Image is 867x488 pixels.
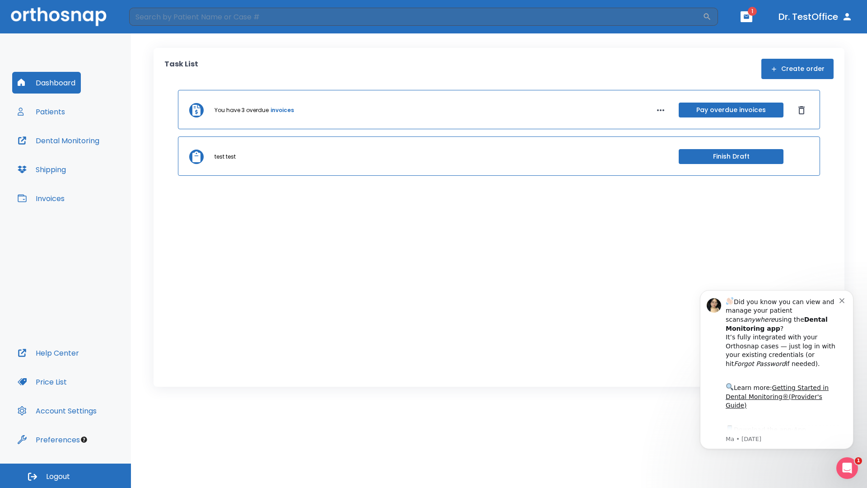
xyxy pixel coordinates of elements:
[12,188,70,209] button: Invoices
[12,101,70,122] button: Patients
[12,371,72,393] button: Price List
[748,7,757,16] span: 1
[164,59,198,79] p: Task List
[12,400,102,422] button: Account Settings
[214,106,269,114] p: You have 3 overdue
[686,279,867,483] iframe: Intercom notifications message
[775,9,856,25] button: Dr. TestOffice
[129,8,703,26] input: Search by Patient Name or Case #
[12,342,84,364] button: Help Center
[794,103,809,117] button: Dismiss
[679,103,783,117] button: Pay overdue invoices
[836,457,858,479] iframe: Intercom live chat
[12,130,105,151] button: Dental Monitoring
[80,436,88,444] div: Tooltip anchor
[855,457,862,465] span: 1
[679,149,783,164] button: Finish Draft
[12,429,85,450] button: Preferences
[12,72,81,94] button: Dashboard
[761,59,834,79] button: Create order
[11,7,107,26] img: Orthosnap
[46,472,70,482] span: Logout
[12,159,71,180] button: Shipping
[270,106,294,114] a: invoices
[214,153,236,161] p: test test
